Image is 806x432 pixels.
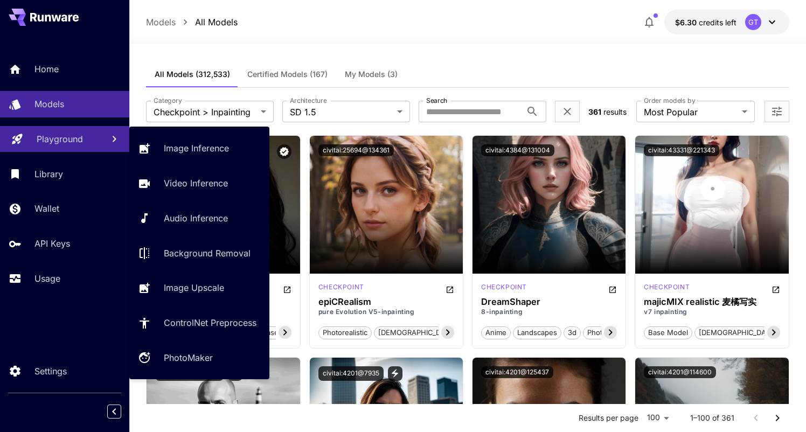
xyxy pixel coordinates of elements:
button: Verified working [277,144,291,159]
div: $6.30297 [675,17,736,28]
p: All Models [195,16,238,29]
div: Collapse sidebar [115,402,129,421]
span: Certified Models (167) [247,69,328,79]
a: Image Inference [129,135,269,162]
p: Library [34,168,63,180]
span: credits left [699,18,736,27]
button: Open in CivitAI [772,282,780,295]
button: View trigger words [388,366,402,381]
button: civitai:4384@131004 [481,144,554,156]
a: PhotoMaker [129,345,269,371]
label: Architecture [290,96,326,105]
a: Audio Inference [129,205,269,232]
button: Clear filters (2) [561,105,574,119]
span: results [603,107,627,116]
p: Audio Inference [164,212,228,225]
a: Background Removal [129,240,269,266]
div: SD 1.5 [318,282,364,295]
p: Models [34,97,64,110]
button: civitai:43331@221343 [644,144,719,156]
button: Go to next page [767,407,788,429]
button: $6.30297 [664,10,789,34]
p: checkpoint [644,282,690,292]
h3: epiCRealism [318,297,454,307]
p: checkpoint [318,282,364,292]
p: Results per page [579,413,638,423]
p: ControlNet Preprocess [164,316,256,329]
span: $6.30 [675,18,699,27]
div: SD 1.5 [481,282,527,295]
label: Search [426,96,447,105]
a: Video Inference [129,170,269,197]
div: GT [745,14,761,30]
button: civitai:4201@114600 [644,366,716,378]
span: 361 [588,107,601,116]
h3: majicMIX realistic 麦橘写实 [644,297,780,307]
h3: DreamShaper [481,297,617,307]
a: ControlNet Preprocess [129,310,269,336]
p: 8-inpainting [481,307,617,317]
p: API Keys [34,237,70,250]
span: Most Popular [644,106,738,119]
span: landscapes [513,328,561,338]
p: Image Inference [164,142,229,155]
span: My Models (3) [345,69,398,79]
span: SD 1.5 [290,106,393,119]
span: [DEMOGRAPHIC_DATA] [695,328,781,338]
p: Video Inference [164,177,228,190]
p: PhotoMaker [164,351,213,364]
nav: breadcrumb [146,16,238,29]
button: Open more filters [770,105,783,119]
span: photorealistic [583,328,636,338]
p: Models [146,16,176,29]
p: Home [34,62,59,75]
button: civitai:25694@134361 [318,144,394,156]
button: civitai:4201@125437 [481,366,553,378]
button: Open in CivitAI [608,282,617,295]
p: checkpoint [481,282,527,292]
p: Usage [34,272,60,285]
p: Settings [34,365,67,378]
span: anime [482,328,510,338]
button: Open in CivitAI [283,282,291,295]
span: base model [644,328,692,338]
div: 100 [643,410,673,426]
p: Image Upscale [164,281,224,294]
p: Wallet [34,202,59,215]
button: Open in CivitAI [446,282,454,295]
p: v7 inpainting [644,307,780,317]
p: pure Evolution V5-inpainting [318,307,454,317]
span: photorealistic [319,328,371,338]
p: 1–100 of 361 [690,413,734,423]
p: Background Removal [164,247,251,260]
div: SD 1.5 [644,282,690,295]
button: Collapse sidebar [107,405,121,419]
p: Playground [37,133,83,145]
label: Category [154,96,182,105]
button: civitai:4201@7935 [318,366,384,381]
a: Image Upscale [129,275,269,301]
label: Order models by [644,96,695,105]
span: Checkpoint > Inpainting [154,106,256,119]
span: 3d [564,328,580,338]
span: All Models (312,533) [155,69,230,79]
span: [DEMOGRAPHIC_DATA] [374,328,460,338]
